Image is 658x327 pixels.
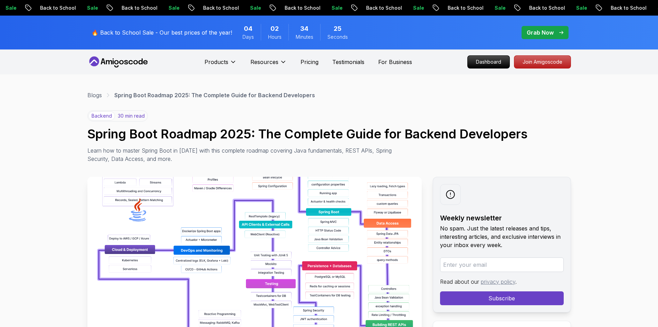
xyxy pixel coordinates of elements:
[242,4,264,11] p: Sale
[268,34,282,40] span: Hours
[270,24,279,34] span: 2 Hours
[521,4,568,11] p: Back to School
[481,278,515,285] a: privacy policy
[204,58,237,72] button: Products
[92,28,232,37] p: 🔥 Back to School Sale - Our best prices of the year!
[468,56,509,68] p: Dashboard
[204,58,228,66] p: Products
[440,257,564,272] input: Enter your email
[486,4,508,11] p: Sale
[250,58,287,72] button: Resources
[87,91,102,99] a: Blogs
[114,91,315,99] p: Spring Boot Roadmap 2025: The Complete Guide for Backend Developers
[602,4,649,11] p: Back to School
[327,34,348,40] span: Seconds
[118,112,145,119] p: 30 min read
[244,24,252,34] span: 4 Days
[378,58,412,66] a: For Business
[514,56,571,68] p: Join Amigoscode
[195,4,242,11] p: Back to School
[527,28,554,37] p: Grab Now
[301,58,318,66] a: Pricing
[568,4,590,11] p: Sale
[87,146,397,163] p: Learn how to master Spring Boot in [DATE] with this complete roadmap covering Java fundamentals, ...
[334,24,342,34] span: 25 Seconds
[405,4,427,11] p: Sale
[160,4,182,11] p: Sale
[332,58,364,66] a: Testimonials
[242,34,254,40] span: Days
[250,58,278,66] p: Resources
[79,4,101,11] p: Sale
[358,4,405,11] p: Back to School
[87,127,571,141] h1: Spring Boot Roadmap 2025: The Complete Guide for Backend Developers
[88,111,115,120] p: backend
[323,4,345,11] p: Sale
[32,4,79,11] p: Back to School
[440,224,564,249] p: No spam. Just the latest releases and tips, interesting articles, and exclusive interviews in you...
[514,55,571,69] a: Join Amigoscode
[300,24,308,34] span: 34 Minutes
[439,4,486,11] p: Back to School
[276,4,323,11] p: Back to School
[296,34,313,40] span: Minutes
[467,55,510,69] a: Dashboard
[440,291,564,305] button: Subscribe
[113,4,160,11] p: Back to School
[440,213,564,223] h2: Weekly newsletter
[440,278,564,286] p: Read about our .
